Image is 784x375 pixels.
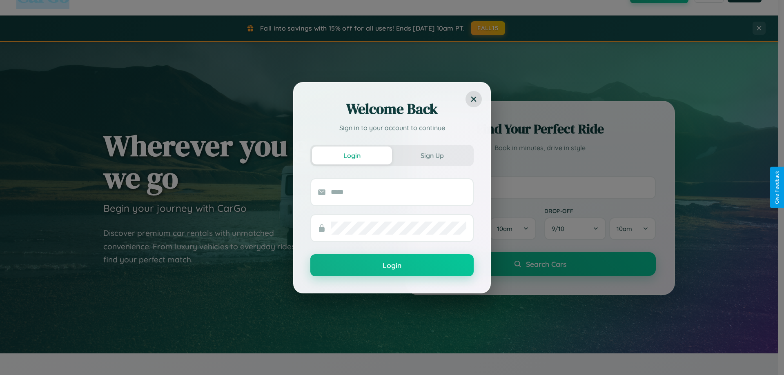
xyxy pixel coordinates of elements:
[774,171,780,204] div: Give Feedback
[392,146,472,164] button: Sign Up
[310,99,474,119] h2: Welcome Back
[312,146,392,164] button: Login
[310,123,474,133] p: Sign in to your account to continue
[310,254,474,276] button: Login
